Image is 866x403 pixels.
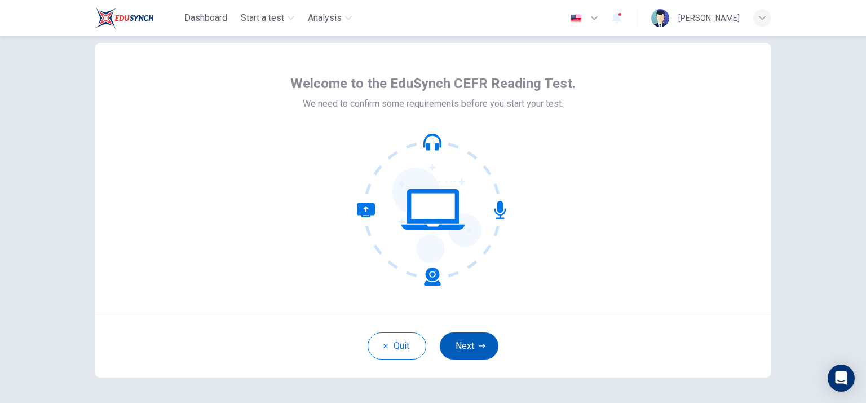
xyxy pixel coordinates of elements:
[440,332,498,360] button: Next
[303,97,563,111] span: We need to confirm some requirements before you start your test.
[678,11,740,25] div: [PERSON_NAME]
[180,8,232,28] button: Dashboard
[368,332,426,360] button: Quit
[236,8,299,28] button: Start a test
[651,9,669,27] img: Profile picture
[241,11,284,25] span: Start a test
[308,11,342,25] span: Analysis
[95,7,154,29] img: EduSynch logo
[95,7,180,29] a: EduSynch logo
[828,365,855,392] div: Open Intercom Messenger
[569,14,583,23] img: en
[290,75,576,93] span: Welcome to the EduSynch CEFR Reading Test.
[303,8,356,28] button: Analysis
[184,11,227,25] span: Dashboard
